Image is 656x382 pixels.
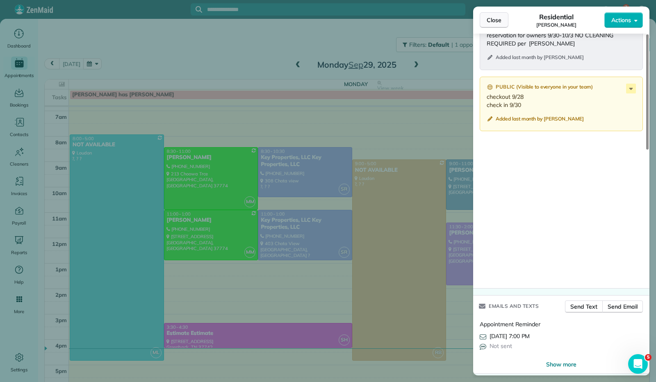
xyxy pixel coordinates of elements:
button: Send Email [602,300,643,313]
span: 5 [645,354,651,361]
span: Actions [611,16,631,24]
span: Added last month by [PERSON_NAME] [496,116,584,122]
span: Close [487,16,501,24]
button: Added last month by [PERSON_NAME] [487,54,584,62]
button: Added last month by [PERSON_NAME] [487,116,584,124]
span: Added last month by [PERSON_NAME] [496,54,584,61]
span: ( Visible to everyone in your team ) [516,84,593,91]
button: Show more [546,360,576,368]
span: [PERSON_NAME] [536,22,576,28]
span: Send Text [570,302,598,311]
span: Send Email [608,302,638,311]
span: Not sent [490,342,512,350]
span: Public [496,83,515,91]
span: [DATE] 7:00 PM [490,332,530,340]
span: Residential [539,12,574,22]
span: Appointment Reminder [480,321,540,328]
span: Emails and texts [489,302,539,310]
p: reservation for owners 9/30-10/3 NO CLEANING REQUIRED per [PERSON_NAME] [487,31,638,48]
iframe: Intercom live chat [628,354,648,374]
p: checkout 9/28 check in 9/30 [487,93,638,109]
button: Send Text [565,300,603,313]
button: Close [480,12,508,28]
